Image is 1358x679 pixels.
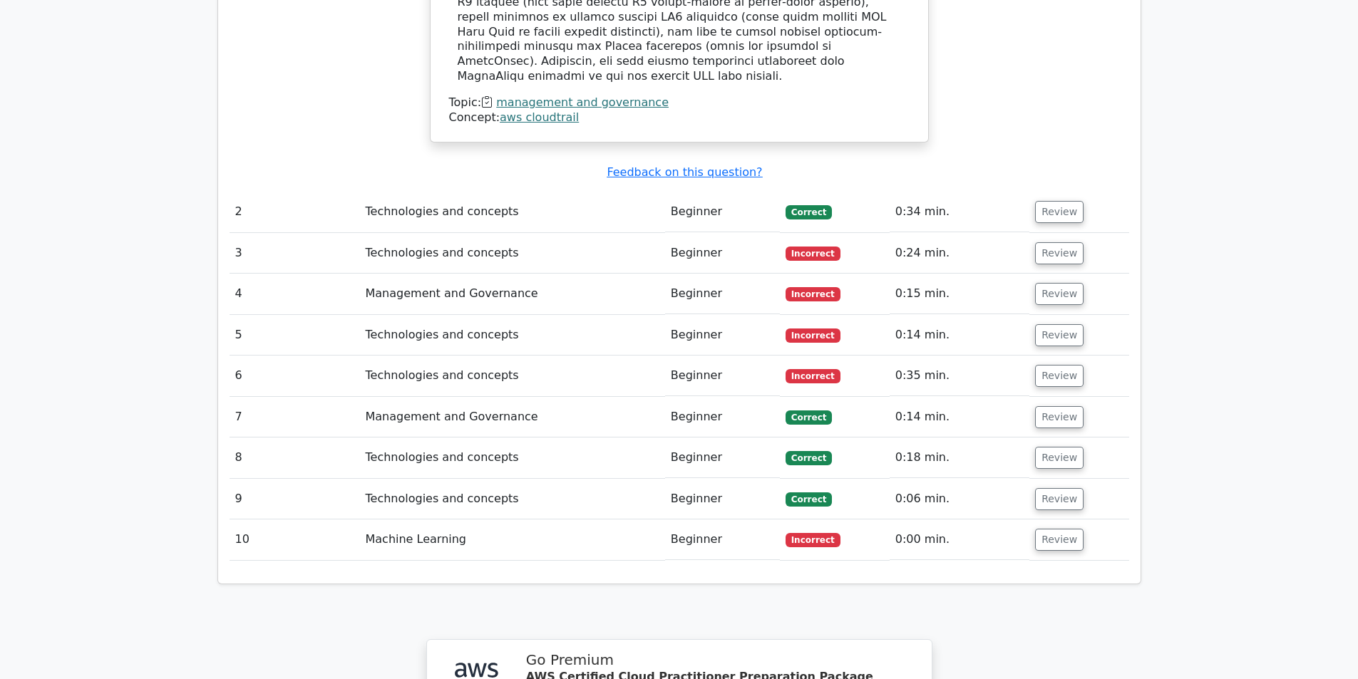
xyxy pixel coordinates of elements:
span: Incorrect [786,369,840,383]
span: Correct [786,205,832,219]
td: Beginner [665,519,780,560]
td: 0:35 min. [890,356,1029,396]
div: Topic: [449,95,910,110]
a: management and governance [496,95,669,109]
td: 4 [230,274,360,314]
button: Review [1035,283,1084,305]
td: 0:06 min. [890,479,1029,519]
span: Incorrect [786,328,840,343]
td: Beginner [665,233,780,274]
td: Beginner [665,315,780,356]
td: 0:18 min. [890,437,1029,478]
button: Review [1035,488,1084,510]
td: 6 [230,356,360,396]
span: Incorrect [786,247,840,261]
td: 0:14 min. [890,397,1029,437]
span: Correct [786,492,832,507]
td: 7 [230,397,360,437]
a: Feedback on this question? [607,165,762,179]
td: Management and Governance [359,397,664,437]
td: 9 [230,479,360,519]
td: 3 [230,233,360,274]
span: Correct [786,451,832,465]
td: 0:15 min. [890,274,1029,314]
td: 0:24 min. [890,233,1029,274]
button: Review [1035,365,1084,387]
td: Management and Governance [359,274,664,314]
button: Review [1035,324,1084,346]
span: Correct [786,410,832,425]
td: Beginner [665,274,780,314]
td: Beginner [665,397,780,437]
div: Concept: [449,110,910,125]
span: Incorrect [786,287,840,301]
td: 8 [230,437,360,478]
span: Incorrect [786,533,840,547]
td: 2 [230,192,360,232]
button: Review [1035,447,1084,469]
td: Technologies and concepts [359,192,664,232]
td: Technologies and concepts [359,437,664,478]
td: Beginner [665,479,780,519]
td: 0:00 min. [890,519,1029,560]
td: Machine Learning [359,519,664,560]
td: Technologies and concepts [359,479,664,519]
button: Review [1035,529,1084,551]
td: 0:14 min. [890,315,1029,356]
td: Technologies and concepts [359,356,664,396]
a: aws cloudtrail [500,110,579,124]
td: Beginner [665,192,780,232]
td: Beginner [665,437,780,478]
td: Beginner [665,356,780,396]
td: 10 [230,519,360,560]
td: 0:34 min. [890,192,1029,232]
td: Technologies and concepts [359,233,664,274]
button: Review [1035,242,1084,264]
button: Review [1035,406,1084,428]
button: Review [1035,201,1084,223]
td: 5 [230,315,360,356]
td: Technologies and concepts [359,315,664,356]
